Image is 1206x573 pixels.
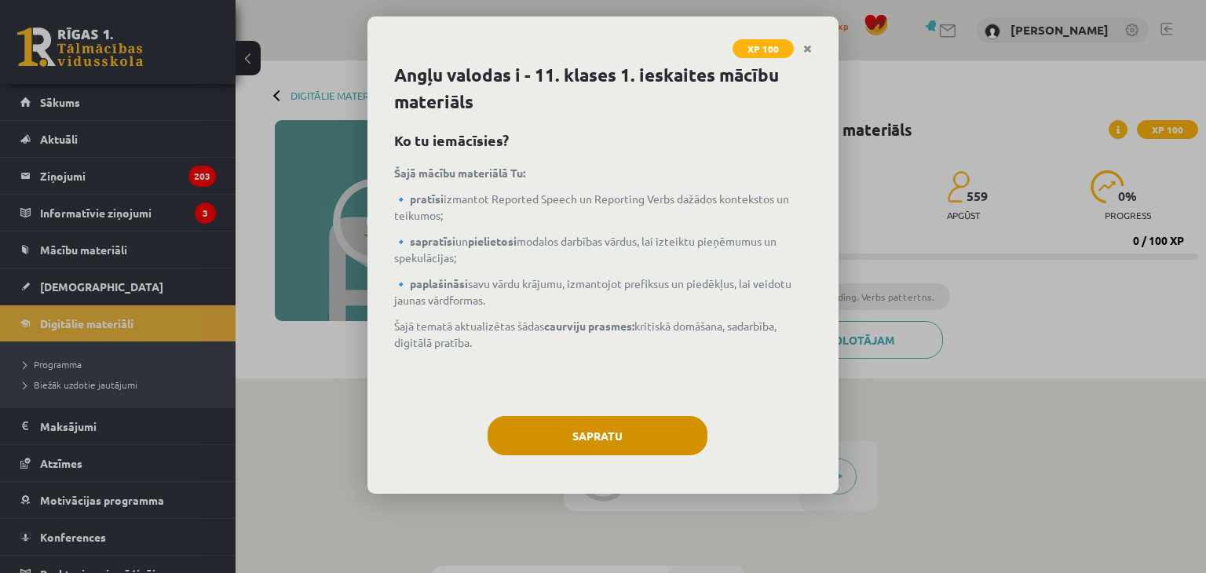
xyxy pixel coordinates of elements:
strong: 🔹 pratīsi [394,192,444,206]
p: un modalos darbības vārdus, lai izteiktu pieņēmumus un spekulācijas; [394,233,812,266]
strong: 🔹 paplašināsi [394,276,468,290]
h1: Angļu valodas i - 11. klases 1. ieskaites mācību materiāls [394,62,812,115]
p: izmantot Reported Speech un Reporting Verbs dažādos kontekstos un teikumos; [394,191,812,224]
h2: Ko tu iemācīsies? [394,130,812,151]
strong: caurviju prasmes: [544,319,634,333]
strong: 🔹 sapratīsi [394,234,455,248]
strong: pielietosi [468,234,517,248]
p: Šajā tematā aktualizētas šādas kritiskā domāšana, sadarbība, digitālā pratība. [394,318,812,351]
a: Close [794,34,821,64]
strong: Šajā mācību materiālā Tu: [394,166,525,180]
p: savu vārdu krājumu, izmantojot prefiksus un piedēkļus, lai veidotu jaunas vārdformas. [394,276,812,308]
button: Sapratu [488,416,707,455]
span: XP 100 [733,39,794,58]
